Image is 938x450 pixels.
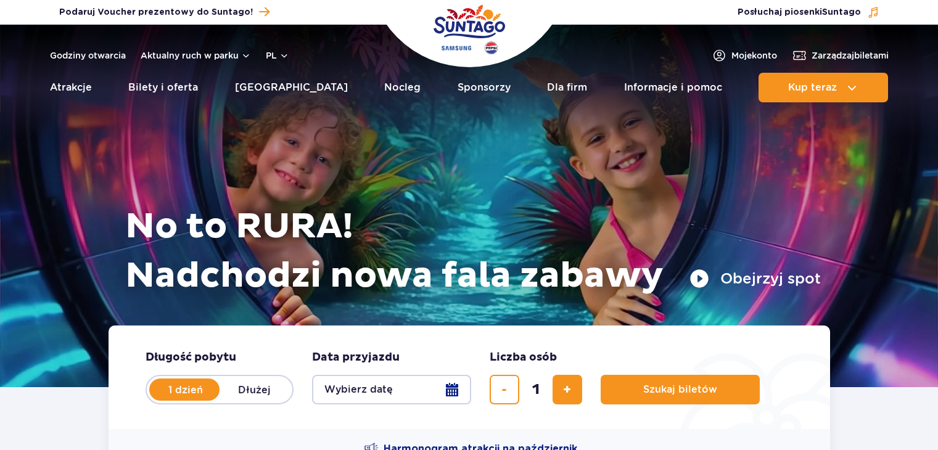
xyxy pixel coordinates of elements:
span: Zarządzaj biletami [812,49,889,62]
label: Dłużej [220,377,290,403]
input: liczba biletów [521,375,551,404]
button: Obejrzyj spot [689,269,821,288]
a: Zarządzajbiletami [792,48,889,63]
button: dodaj bilet [553,375,582,404]
span: Szukaj biletów [643,384,717,395]
span: Długość pobytu [146,350,236,365]
span: Kup teraz [788,82,837,93]
form: Planowanie wizyty w Park of Poland [109,325,830,429]
span: Posłuchaj piosenki [738,6,861,18]
span: Podaruj Voucher prezentowy do Suntago! [59,6,253,18]
a: Dla firm [547,73,587,102]
a: Godziny otwarcia [50,49,126,62]
a: Nocleg [384,73,421,102]
a: Podaruj Voucher prezentowy do Suntago! [59,4,269,20]
label: 1 dzień [150,377,221,403]
button: Aktualny ruch w parku [141,51,251,60]
span: Moje konto [731,49,777,62]
span: Data przyjazdu [312,350,400,365]
a: Sponsorzy [458,73,511,102]
h1: No to RURA! Nadchodzi nowa fala zabawy [125,202,821,301]
button: Wybierz datę [312,375,471,404]
button: pl [266,49,289,62]
button: Szukaj biletów [601,375,760,404]
button: Posłuchaj piosenkiSuntago [738,6,879,18]
a: Bilety i oferta [128,73,198,102]
span: Suntago [822,8,861,17]
a: Atrakcje [50,73,92,102]
button: Kup teraz [759,73,888,102]
button: usuń bilet [490,375,519,404]
a: Informacje i pomoc [624,73,722,102]
a: Mojekonto [712,48,777,63]
span: Liczba osób [490,350,557,365]
a: [GEOGRAPHIC_DATA] [235,73,348,102]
